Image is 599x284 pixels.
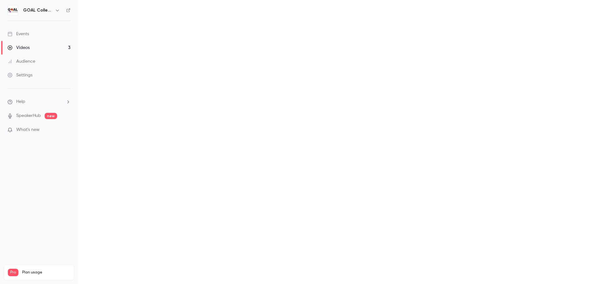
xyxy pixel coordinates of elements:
[8,5,18,15] img: GOAL College
[22,270,70,275] span: Plan usage
[7,31,29,37] div: Events
[16,127,40,133] span: What's new
[16,99,25,105] span: Help
[7,99,71,105] li: help-dropdown-opener
[23,7,52,13] h6: GOAL College
[45,113,57,119] span: new
[7,58,35,65] div: Audience
[8,269,18,276] span: Pro
[7,45,30,51] div: Videos
[16,113,41,119] a: SpeakerHub
[7,72,32,78] div: Settings
[63,127,71,133] iframe: Noticeable Trigger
